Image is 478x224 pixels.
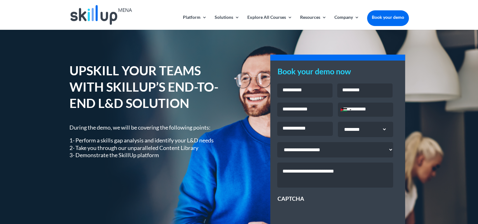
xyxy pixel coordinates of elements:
p: 1- Perform a skills gap analysis and identify your L&D needs 2- Take you through our unparalleled... [69,137,230,159]
label: CAPTCHA [277,195,304,202]
h3: Book your demo now [277,67,398,78]
img: Skillup Mena [70,5,132,25]
div: Selected country [338,103,353,116]
a: Solutions [215,15,239,30]
div: During the demo, we will be covering the following points: [69,124,230,159]
a: Resources [300,15,327,30]
a: Explore All Courses [247,15,292,30]
a: Company [334,15,359,30]
a: Platform [183,15,207,30]
a: Book your demo [367,10,409,24]
iframe: Chat Widget [373,156,478,224]
h1: UPSKILL YOUR TEAMS WITH SKILLUP’S END-TO-END L&D SOLUTION [69,62,230,115]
